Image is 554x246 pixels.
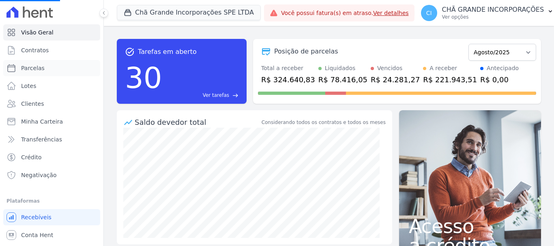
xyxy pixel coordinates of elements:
[21,64,45,72] span: Parcelas
[261,64,315,73] div: Total a receber
[21,231,53,239] span: Conta Hent
[274,47,338,56] div: Posição de parcelas
[21,153,42,161] span: Crédito
[409,216,531,236] span: Acesso
[325,64,356,73] div: Liquidados
[3,24,100,41] a: Visão Geral
[442,6,544,14] p: CHÃ GRANDE INCORPORAÇÕES
[21,28,54,36] span: Visão Geral
[318,74,367,85] div: R$ 78.416,05
[21,82,37,90] span: Lotes
[262,119,386,126] div: Considerando todos os contratos e todos os meses
[165,92,238,99] a: Ver tarefas east
[21,171,57,179] span: Negativação
[21,135,62,143] span: Transferências
[373,10,409,16] a: Ver detalhes
[125,47,135,57] span: task_alt
[203,92,229,99] span: Ver tarefas
[3,167,100,183] a: Negativação
[3,227,100,243] a: Conta Hent
[3,96,100,112] a: Clientes
[21,46,49,54] span: Contratos
[232,92,238,98] span: east
[3,113,100,130] a: Minha Carteira
[261,74,315,85] div: R$ 324.640,83
[3,42,100,58] a: Contratos
[3,131,100,148] a: Transferências
[138,47,197,57] span: Tarefas em aberto
[21,118,63,126] span: Minha Carteira
[371,74,420,85] div: R$ 24.281,27
[423,74,477,85] div: R$ 221.943,51
[487,64,519,73] div: Antecipado
[377,64,402,73] div: Vencidos
[135,117,260,128] div: Saldo devedor total
[117,5,261,20] button: Chã Grande Incorporações SPE LTDA
[6,196,97,206] div: Plataformas
[21,213,52,221] span: Recebíveis
[3,78,100,94] a: Lotes
[426,10,432,16] span: CI
[125,57,162,99] div: 30
[3,149,100,165] a: Crédito
[3,209,100,225] a: Recebíveis
[3,60,100,76] a: Parcelas
[281,9,409,17] span: Você possui fatura(s) em atraso.
[480,74,519,85] div: R$ 0,00
[429,64,457,73] div: A receber
[21,100,44,108] span: Clientes
[442,14,544,20] p: Ver opções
